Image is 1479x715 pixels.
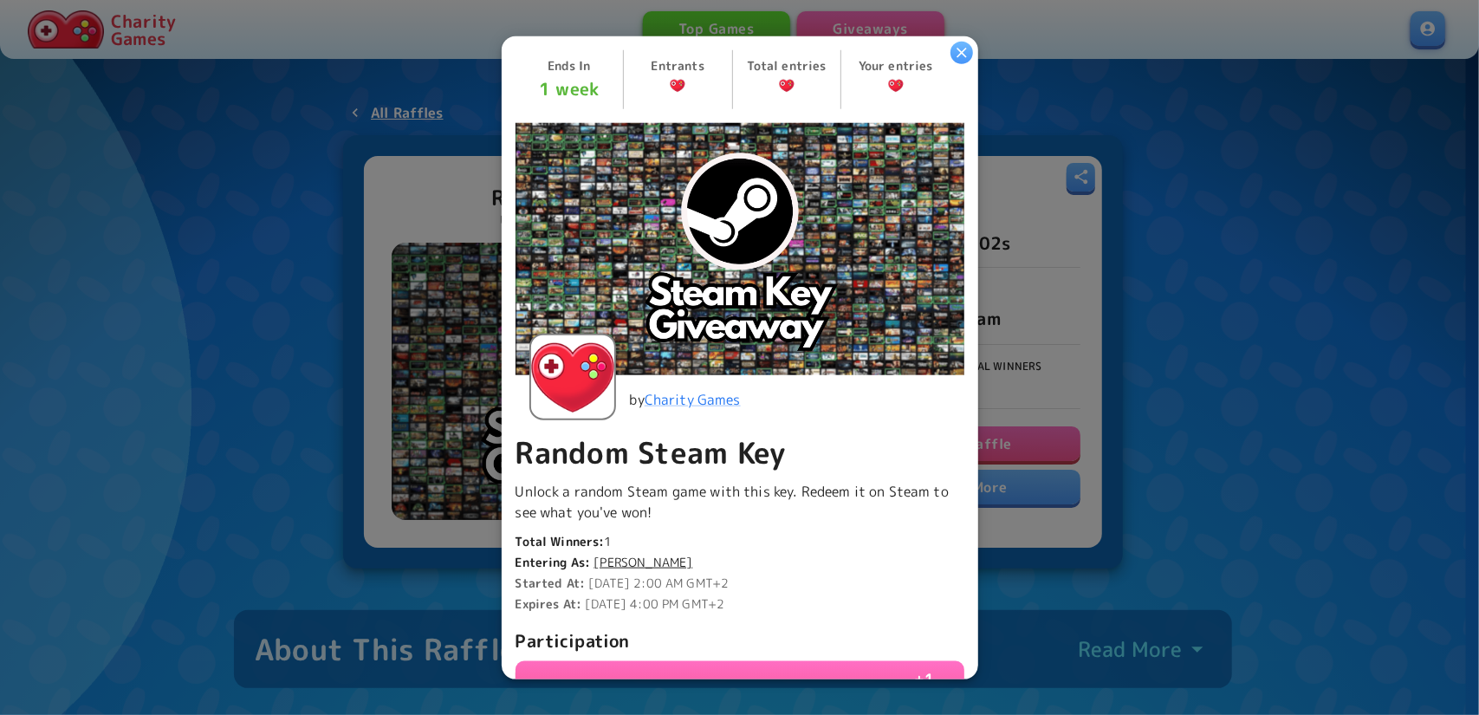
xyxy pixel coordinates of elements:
[516,595,582,612] b: Expires At:
[516,482,949,522] span: Unlock a random Steam game with this key. Redeem it on Steam to see what you've won!
[516,575,964,592] p: [DATE] 2:00 AM GMT+2
[516,122,964,374] img: Random Steam Key
[516,554,591,570] b: Entering As:
[516,661,964,712] button: Tell Your Friends!+1
[522,74,617,101] span: 1 week
[594,554,692,571] a: [PERSON_NAME]
[667,676,788,697] p: Tell Your Friends!
[668,75,688,94] img: Charity.Games
[516,434,964,471] p: Random Steam Key
[531,335,614,419] img: Charity Games
[516,533,964,550] p: 1
[516,595,964,613] p: [DATE] 4:00 PM GMT+2
[848,56,944,74] p: Your entries
[914,671,933,685] p: + 1
[776,75,796,94] img: Charity.Games
[885,75,905,94] img: Charity.Games
[631,56,725,74] p: Entrants
[630,389,741,410] p: by
[740,56,834,74] p: Total entries
[516,575,586,591] b: Started At:
[516,627,964,654] p: Participation
[516,533,605,549] b: Total Winners:
[645,390,741,409] a: Charity Games
[522,56,617,74] p: Ends In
